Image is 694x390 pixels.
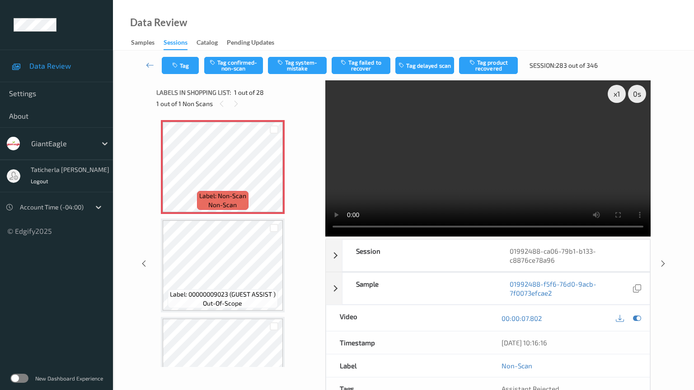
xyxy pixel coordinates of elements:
div: Pending Updates [227,38,274,49]
button: Tag delayed scan [395,57,454,74]
div: Session [342,240,496,271]
div: Sample01992488-f5f6-76d0-9acb-7f0073efcae2 [326,272,650,305]
div: Samples [131,38,155,49]
span: out-of-scope [203,299,242,308]
div: Sessions [164,38,188,50]
button: Tag product recovered [459,57,518,74]
div: 0 s [628,85,646,103]
a: 00:00:07.802 [502,314,542,323]
div: [DATE] 10:16:16 [502,338,636,347]
span: Labels in shopping list: [156,88,231,97]
a: 01992488-f5f6-76d0-9acb-7f0073efcae2 [510,279,631,297]
button: Tag failed to recover [332,57,390,74]
span: Label: 00000009023 (GUEST ASSIST ) [170,290,276,299]
div: Timestamp [326,331,488,354]
a: Catalog [197,37,227,49]
span: 1 out of 28 [234,88,264,97]
div: Data Review [130,18,187,27]
button: Tag [162,57,199,74]
button: Tag confirmed-non-scan [204,57,263,74]
button: Tag system-mistake [268,57,327,74]
div: x 1 [608,85,626,103]
a: Samples [131,37,164,49]
div: Catalog [197,38,218,49]
a: Non-Scan [502,361,532,370]
div: Video [326,305,488,331]
a: Pending Updates [227,37,283,49]
div: Label [326,354,488,377]
a: Sessions [164,37,197,50]
div: Session01992488-ca06-79b1-b133-c8876ce78a96 [326,239,650,272]
span: 283 out of 346 [556,61,598,70]
span: non-scan [208,200,237,209]
div: Sample [342,273,496,304]
span: Session: [530,61,556,70]
div: 01992488-ca06-79b1-b133-c8876ce78a96 [496,240,650,271]
div: 1 out of 1 Non Scans [156,98,319,109]
span: Label: Non-Scan [199,191,246,200]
